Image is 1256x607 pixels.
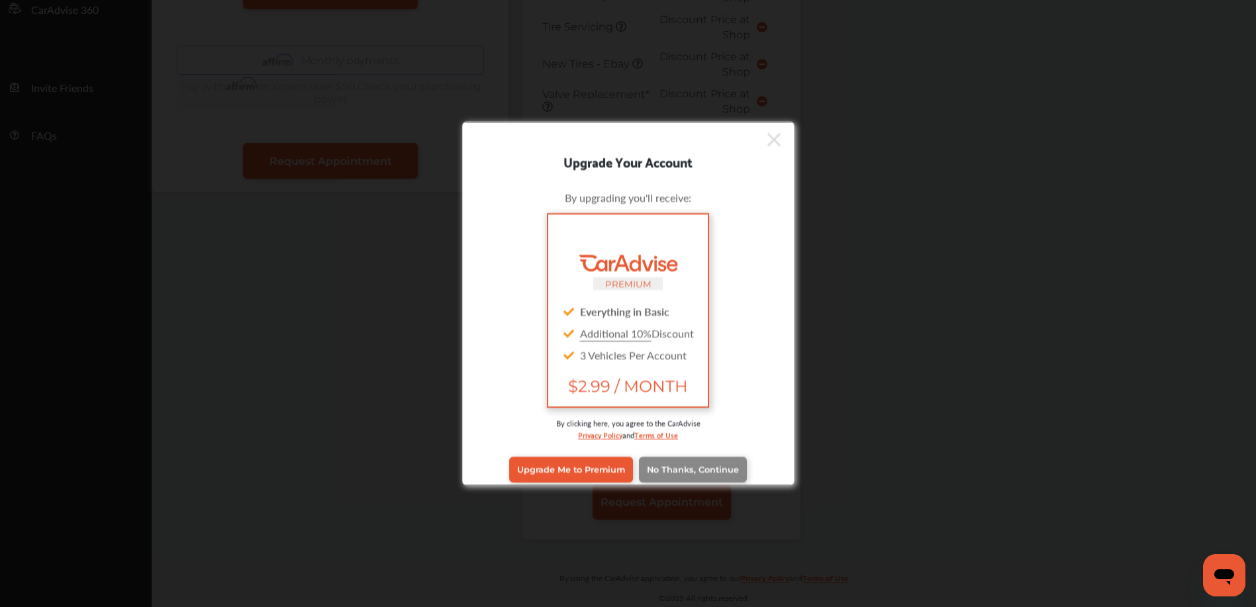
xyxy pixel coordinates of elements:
a: Upgrade Me to Premium [509,457,633,482]
iframe: Button to launch messaging window [1203,554,1245,596]
a: Privacy Policy [578,428,622,440]
a: Terms of Use [634,428,678,440]
small: PREMIUM [605,278,652,289]
span: $2.99 / MONTH [559,376,697,395]
u: Additional 10% [580,325,652,340]
a: No Thanks, Continue [639,457,747,482]
div: Upgrade Your Account [463,150,794,171]
span: Upgrade Me to Premium [517,465,625,475]
strong: Everything in Basic [580,303,669,318]
div: By upgrading you'll receive: [483,189,774,205]
span: Discount [580,325,694,340]
div: By clicking here, you agree to the CarAdvise and [483,417,774,453]
div: 3 Vehicles Per Account [559,344,697,365]
span: No Thanks, Continue [647,465,739,475]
